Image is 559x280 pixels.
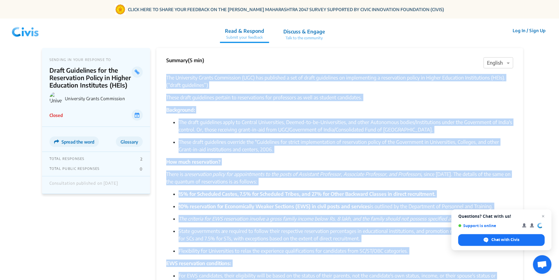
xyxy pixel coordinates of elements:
[49,112,63,118] p: Closed
[49,136,99,147] button: Spread the word
[179,227,514,242] p: State governments are required to follow their respective reservation percentages in educational ...
[179,216,463,222] i: The criteria for EWS reservation involve a gross family income below Rs. 8 lakh, and the family s...
[166,94,514,101] p: These draft guidelines pertain to reservations for professors as well as student candidates.
[283,35,325,41] p: Talk to the community
[187,171,421,177] i: reservation policy for appointments to the posts of Assistant Professor, Associate Professor, and...
[179,118,514,133] p: The draft guidelines apply to Central Universities, Deemed-to-be-Universities, and other Autonomo...
[283,28,325,35] p: Discuss & Engage
[128,6,444,13] a: CLICK HERE TO SHARE YOUR FEEDBACK ON THE [PERSON_NAME] MAHARASHTRA 2047 SURVEY SUPPORTED BY CIVIC...
[166,57,204,64] p: Summary
[179,203,370,209] b: 10% reservation for Economically Weaker Sections (EWS) in civil posts and services
[225,35,264,40] p: Submit your feedback
[166,260,231,266] b: EWS reservation conditions:
[179,247,514,255] p: Flexibility for Universities to relax the experience qualifications for candidates from SC/ST/OBC...
[533,255,552,274] a: Open chat
[166,170,514,185] p: There is a , since [DATE]. The details of the same on the quantum of reservations is as follows:
[166,159,221,165] b: How much reservation?
[166,107,195,113] b: Background:
[65,96,143,101] p: University Grants Commission
[121,139,138,144] span: Glossary
[116,136,143,147] button: Glossary
[458,223,518,228] span: Support is online
[179,203,514,210] p: is outlined by the Department of Personnel and Training.
[9,21,41,40] img: navlogo.png
[458,214,545,219] span: Questions? Chat with us!
[49,92,62,105] img: University Grants Commission logo
[179,191,436,197] b: 15% for Scheduled Castes, 7.5% for Scheduled Tribes, and 27% for Other Backward Classes in direct...
[225,27,264,35] p: Read & Respond
[115,4,126,15] img: Gom Logo
[49,157,85,162] p: TOTAL RESPONSES
[61,139,94,144] span: Spread the word
[49,67,132,89] p: Draft Guidelines for the Reservation Policy in Higher Education Institutes (HEIs)
[140,157,142,162] p: 2
[458,234,545,246] span: Chat with Civis
[188,57,204,63] span: (5 min)
[509,26,550,35] button: Log In / Sign Up
[49,166,100,171] p: TOTAL PUBLIC RESPONSES
[49,181,118,189] div: Consultation published on [DATE]
[179,138,514,153] p: These draft guidelines override the "Guidelines for strict implementation of reservation policy o...
[491,237,519,243] span: Chat with Civis
[166,74,514,89] p: The University Grants Commission (UGC) has published a set of draft guidelines on implementing a ...
[140,166,142,171] p: 0
[49,58,143,62] p: SENDING IN YOUR RESPONSE TO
